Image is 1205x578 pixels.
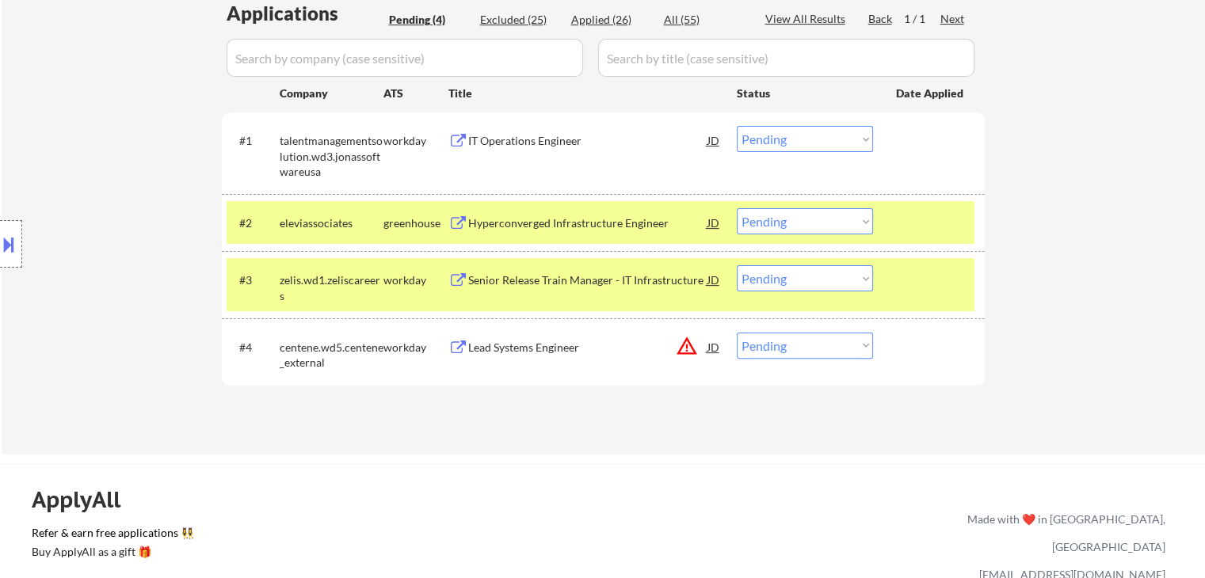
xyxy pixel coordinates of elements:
[706,265,722,294] div: JD
[468,215,707,231] div: Hyperconverged Infrastructure Engineer
[383,133,448,149] div: workday
[571,12,650,28] div: Applied (26)
[280,133,383,180] div: talentmanagementsolution.wd3.jonassoftwareusa
[468,340,707,356] div: Lead Systems Engineer
[280,340,383,371] div: centene.wd5.centene_external
[383,215,448,231] div: greenhouse
[383,272,448,288] div: workday
[940,11,966,27] div: Next
[227,39,583,77] input: Search by company (case sensitive)
[468,272,707,288] div: Senior Release Train Manager - IT Infrastructure
[706,126,722,154] div: JD
[227,4,383,23] div: Applications
[598,39,974,77] input: Search by title (case sensitive)
[904,11,940,27] div: 1 / 1
[468,133,707,149] div: IT Operations Engineer
[383,340,448,356] div: workday
[676,335,698,357] button: warning_amber
[389,12,468,28] div: Pending (4)
[961,505,1165,561] div: Made with ❤️ in [GEOGRAPHIC_DATA], [GEOGRAPHIC_DATA]
[280,86,383,101] div: Company
[706,333,722,361] div: JD
[280,215,383,231] div: eleviassociates
[706,208,722,237] div: JD
[737,78,873,107] div: Status
[448,86,722,101] div: Title
[896,86,966,101] div: Date Applied
[32,527,636,544] a: Refer & earn free applications 👯‍♀️
[765,11,850,27] div: View All Results
[383,86,448,101] div: ATS
[480,12,559,28] div: Excluded (25)
[32,486,139,513] div: ApplyAll
[32,546,190,557] div: Buy ApplyAll as a gift 🎁
[32,544,190,564] a: Buy ApplyAll as a gift 🎁
[868,11,894,27] div: Back
[280,272,383,303] div: zelis.wd1.zeliscareers
[664,12,743,28] div: All (55)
